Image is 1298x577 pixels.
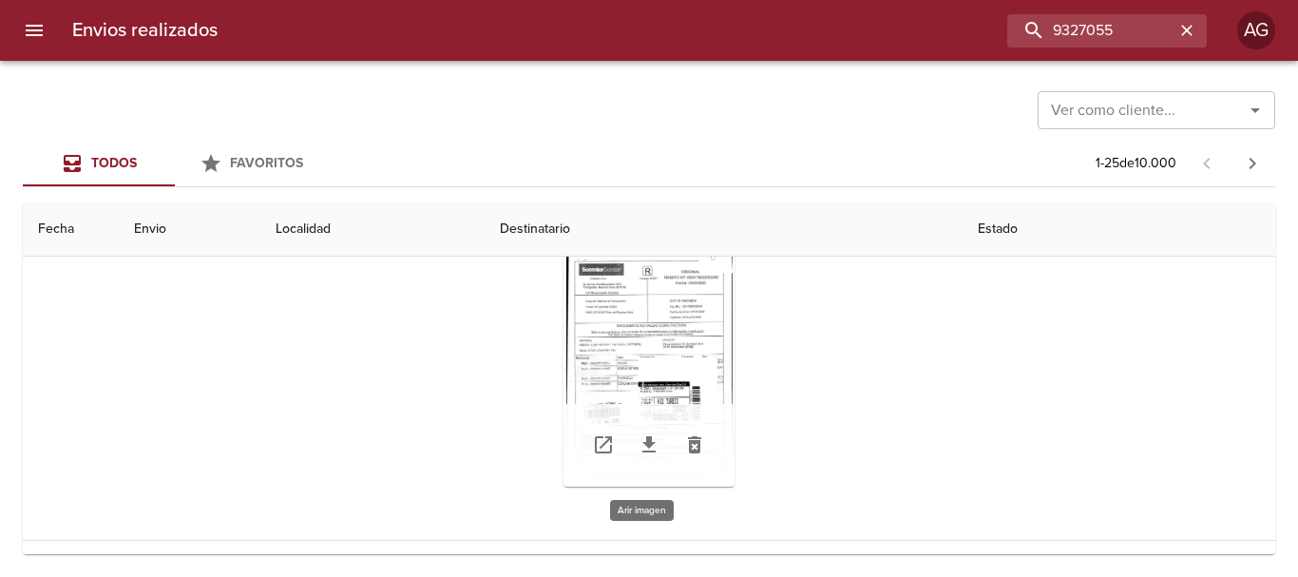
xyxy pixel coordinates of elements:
input: buscar [1007,14,1174,48]
th: Fecha [23,202,119,257]
div: Tabs Envios [23,141,327,186]
p: 1 - 25 de 10.000 [1096,154,1176,173]
th: Destinatario [485,202,963,257]
th: Localidad [260,202,486,257]
span: Todos [91,155,137,171]
button: Eliminar [672,422,717,468]
div: Abrir información de usuario [1237,11,1275,49]
div: AG [1237,11,1275,49]
a: Abrir [581,422,626,468]
th: Envio [119,202,260,257]
button: menu [11,8,57,53]
span: Pagina anterior [1184,153,1230,172]
a: Descargar [626,422,672,468]
h6: Envios realizados [72,15,218,46]
span: Favoritos [230,155,303,171]
th: Estado [963,202,1275,257]
button: Abrir [1242,97,1269,124]
span: Pagina siguiente [1230,141,1275,186]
